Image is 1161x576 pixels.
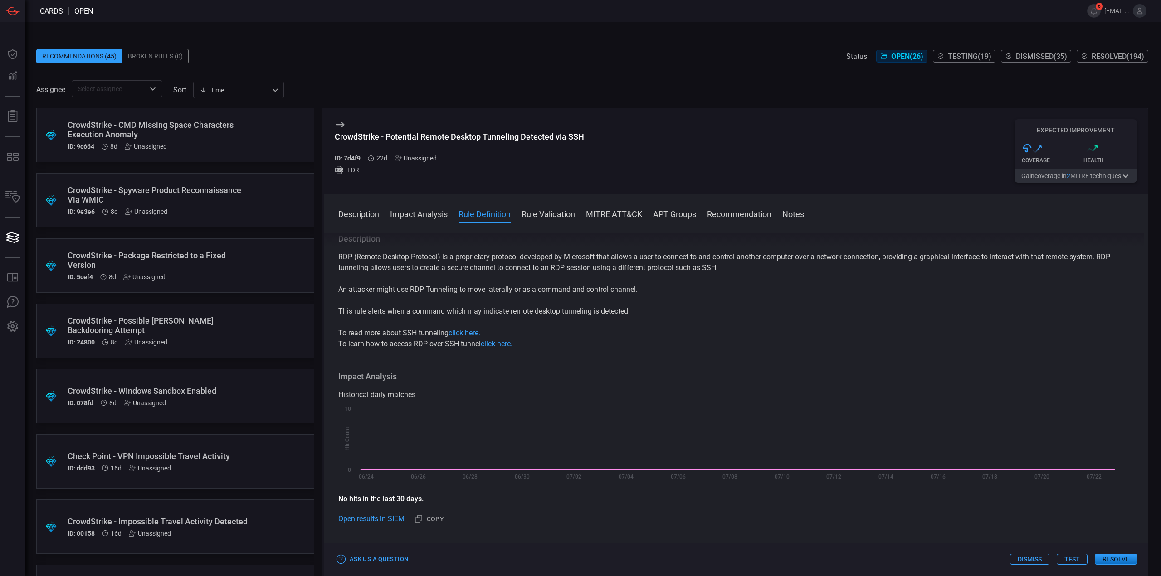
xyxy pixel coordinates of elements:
[1010,554,1049,565] button: Dismiss
[125,143,167,150] div: Unassigned
[338,371,1133,382] h3: Impact Analysis
[345,406,351,412] text: 10
[68,185,249,204] div: CrowdStrike - Spyware Product Reconnaissance Via WMIC
[707,208,771,219] button: Recommendation
[338,284,1133,295] p: An attacker might use RDP Tunneling to move laterally or as a command and control channel.
[933,50,995,63] button: Testing(19)
[826,474,841,480] text: 07/12
[68,120,249,139] div: CrowdStrike - CMD Missing Space Characters Execution Anomaly
[348,467,351,473] text: 0
[1034,474,1049,480] text: 07/20
[1104,7,1129,15] span: [EMAIL_ADDRESS][DOMAIN_NAME]
[1083,157,1137,164] div: Health
[111,530,122,537] span: Aug 10, 2025 12:24 AM
[173,86,186,94] label: sort
[411,474,426,480] text: 06/26
[335,132,584,141] div: CrowdStrike - Potential Remote Desktop Tunneling Detected via SSH
[2,227,24,248] button: Cards
[111,339,118,346] span: Aug 17, 2025 2:16 AM
[463,474,478,480] text: 06/28
[1092,52,1144,61] span: Resolved ( 194 )
[68,465,95,472] h5: ID: ddd93
[948,52,991,61] span: Testing ( 19 )
[74,7,93,15] span: open
[338,389,1133,400] div: Historical daily matches
[411,512,448,527] button: Copy
[671,474,686,480] text: 07/06
[146,82,159,95] button: Open
[931,474,946,480] text: 07/16
[74,83,145,94] input: Select assignee
[982,474,997,480] text: 07/18
[68,273,93,281] h5: ID: 5cef4
[522,208,575,219] button: Rule Validation
[846,52,869,61] span: Status:
[125,339,167,346] div: Unassigned
[68,399,93,407] h5: ID: 078fd
[1015,169,1137,183] button: Gaincoverage in2MITRE techniques
[2,267,24,289] button: Rule Catalog
[129,530,171,537] div: Unassigned
[891,52,923,61] span: Open ( 26 )
[395,155,437,162] div: Unassigned
[122,49,189,63] div: Broken Rules (0)
[338,306,1133,317] p: This rule alerts when a command which may indicate remote desktop tunneling is detected.
[1016,52,1067,61] span: Dismissed ( 35 )
[566,474,581,480] text: 07/02
[2,186,24,208] button: Inventory
[68,208,95,215] h5: ID: 9e3e6
[359,474,374,480] text: 06/24
[111,208,118,215] span: Aug 17, 2025 2:16 AM
[586,208,642,219] button: MITRE ATT&CK
[1057,554,1088,565] button: Test
[338,328,1133,339] p: To read more about SSH tunneling
[2,106,24,127] button: Reports
[129,465,171,472] div: Unassigned
[376,155,387,162] span: Aug 03, 2025 3:25 AM
[344,427,351,451] text: Hit Count
[1087,4,1101,18] button: 6
[878,474,893,480] text: 07/14
[36,85,65,94] span: Assignee
[338,339,1133,349] p: To learn how to access RDP over SSH tunnel
[1077,50,1148,63] button: Resolved(194)
[68,451,249,461] div: Check Point - VPN Impossible Travel Activity
[200,86,269,95] div: Time
[1087,474,1102,480] text: 07/22
[36,49,122,63] div: Recommendations (45)
[2,146,24,168] button: MITRE - Detection Posture
[1022,157,1076,164] div: Coverage
[722,474,737,480] text: 07/08
[68,386,249,396] div: CrowdStrike - Windows Sandbox Enabled
[109,273,116,281] span: Aug 17, 2025 2:16 AM
[111,465,122,472] span: Aug 10, 2025 12:24 AM
[2,44,24,65] button: Dashboard
[68,251,249,270] div: CrowdStrike - Package Restricted to a Fixed Version
[68,339,95,346] h5: ID: 24800
[1001,50,1071,63] button: Dismissed(35)
[110,143,117,150] span: Aug 17, 2025 2:18 AM
[2,65,24,87] button: Detections
[335,155,361,162] h5: ID: 7d4f9
[876,50,927,63] button: Open(26)
[68,316,249,335] div: CrowdStrike - Possible Pam Backdooring Attempt
[449,329,480,337] a: click here.
[2,316,24,338] button: Preferences
[619,474,634,480] text: 07/04
[1067,172,1070,179] span: 2
[125,208,167,215] div: Unassigned
[1095,554,1137,565] button: Resolve
[515,474,530,480] text: 06/30
[335,552,410,566] button: Ask Us a Question
[653,208,696,219] button: APT Groups
[782,208,804,219] button: Notes
[338,252,1133,273] p: RDP (Remote Desktop Protocol) is a proprietary protocol developed by Microsoft that allows a user...
[124,399,166,407] div: Unassigned
[390,208,448,219] button: Impact Analysis
[335,165,584,174] div: FDR
[481,339,512,348] a: click here.
[1096,3,1103,10] span: 6
[68,143,94,150] h5: ID: 9c664
[338,208,379,219] button: Description
[68,530,95,537] h5: ID: 00158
